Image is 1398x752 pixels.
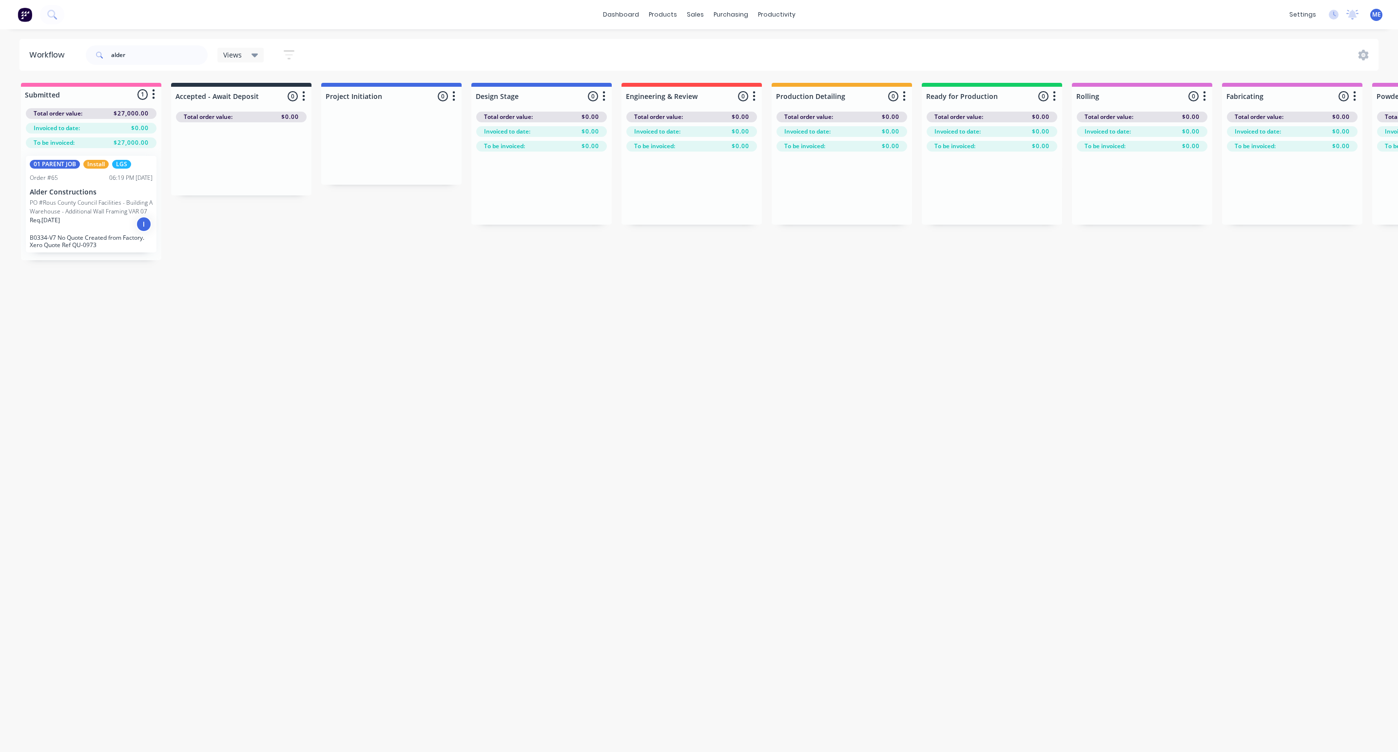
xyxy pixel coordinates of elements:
[484,127,530,136] span: Invoiced to date:
[634,113,683,121] span: Total order value:
[30,174,58,182] div: Order #65
[732,113,749,121] span: $0.00
[882,127,899,136] span: $0.00
[1332,127,1350,136] span: $0.00
[634,127,680,136] span: Invoiced to date:
[753,7,800,22] div: productivity
[1182,113,1200,121] span: $0.00
[34,109,82,118] span: Total order value:
[1032,127,1049,136] span: $0.00
[934,113,983,121] span: Total order value:
[634,142,675,151] span: To be invoiced:
[26,156,156,252] div: 01 PARENT JOBInstallLGSOrder #6506:19 PM [DATE]Alder ConstructionsPO #Rous County Council Facilit...
[598,7,644,22] a: dashboard
[682,7,709,22] div: sales
[114,138,149,147] span: $27,000.00
[1235,127,1281,136] span: Invoiced to date:
[1085,113,1133,121] span: Total order value:
[784,113,833,121] span: Total order value:
[112,160,131,169] div: LGS
[114,109,149,118] span: $27,000.00
[18,7,32,22] img: Factory
[1085,127,1131,136] span: Invoiced to date:
[281,113,299,121] span: $0.00
[1235,142,1276,151] span: To be invoiced:
[223,50,242,60] span: Views
[29,49,69,61] div: Workflow
[30,216,60,225] p: Req. [DATE]
[709,7,753,22] div: purchasing
[136,216,152,232] div: I
[732,127,749,136] span: $0.00
[1085,142,1126,151] span: To be invoiced:
[1332,142,1350,151] span: $0.00
[1372,10,1381,19] span: ME
[30,234,153,249] p: B0334-V7 No Quote Created from Factory. Xero Quote Ref QU-0973
[882,113,899,121] span: $0.00
[582,127,599,136] span: $0.00
[882,142,899,151] span: $0.00
[1284,7,1321,22] div: settings
[34,138,75,147] span: To be invoiced:
[30,160,80,169] div: 01 PARENT JOB
[34,124,80,133] span: Invoiced to date:
[131,124,149,133] span: $0.00
[934,142,975,151] span: To be invoiced:
[30,188,153,196] p: Alder Constructions
[1032,142,1049,151] span: $0.00
[784,127,831,136] span: Invoiced to date:
[934,127,981,136] span: Invoiced to date:
[784,142,825,151] span: To be invoiced:
[1235,113,1283,121] span: Total order value:
[484,113,533,121] span: Total order value:
[732,142,749,151] span: $0.00
[109,174,153,182] div: 06:19 PM [DATE]
[184,113,233,121] span: Total order value:
[582,142,599,151] span: $0.00
[1032,113,1049,121] span: $0.00
[484,142,525,151] span: To be invoiced:
[111,45,208,65] input: Search for orders...
[1182,142,1200,151] span: $0.00
[582,113,599,121] span: $0.00
[1182,127,1200,136] span: $0.00
[83,160,109,169] div: Install
[644,7,682,22] div: products
[1332,113,1350,121] span: $0.00
[30,198,153,216] p: PO #Rous County Council Facilities - Building A Warehouse - Additional Wall Framing VAR 07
